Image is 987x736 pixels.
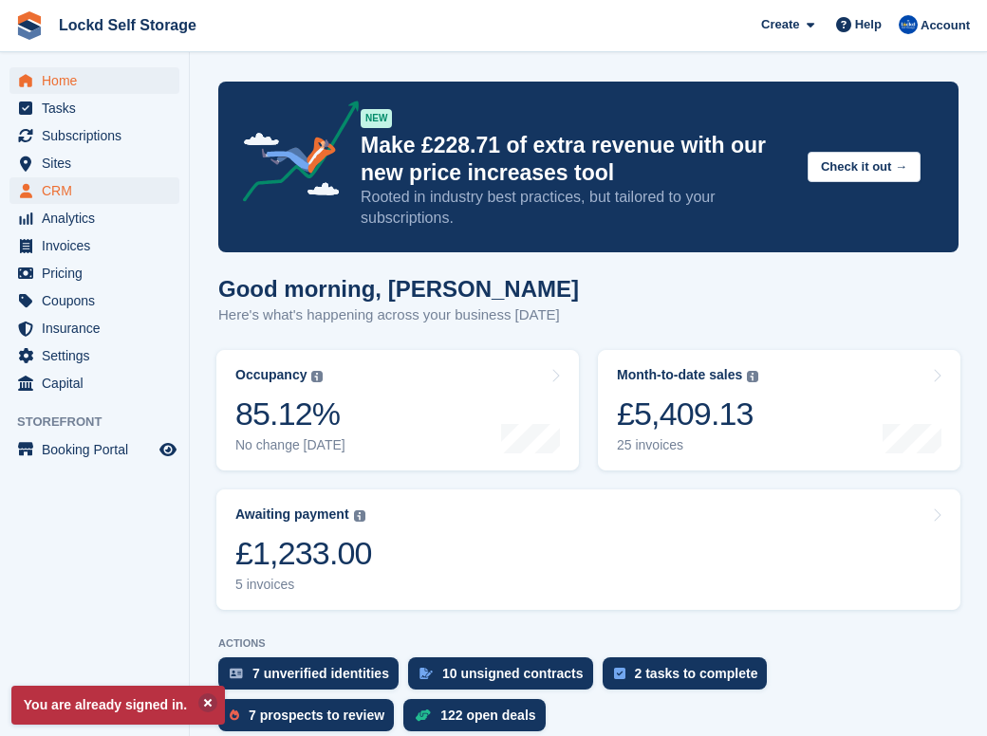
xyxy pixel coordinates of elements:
div: Awaiting payment [235,506,349,523]
p: You are already signed in. [11,686,225,725]
div: £5,409.13 [617,395,758,433]
span: Capital [42,370,156,396]
div: 5 invoices [235,577,372,593]
img: icon-info-grey-7440780725fd019a000dd9b08b2336e03edf1995a4989e88bcd33f0948082b44.svg [747,371,758,382]
div: 7 unverified identities [252,666,389,681]
span: Create [761,15,799,34]
a: menu [9,287,179,314]
div: 2 tasks to complete [635,666,758,681]
img: stora-icon-8386f47178a22dfd0bd8f6a31ec36ba5ce8667c1dd55bd0f319d3a0aa187defe.svg [15,11,44,40]
span: Subscriptions [42,122,156,149]
span: Analytics [42,205,156,231]
img: icon-info-grey-7440780725fd019a000dd9b08b2336e03edf1995a4989e88bcd33f0948082b44.svg [354,510,365,522]
a: menu [9,315,179,341]
div: 85.12% [235,395,345,433]
a: 7 unverified identities [218,657,408,699]
div: 10 unsigned contracts [442,666,584,681]
a: Month-to-date sales £5,409.13 25 invoices [598,350,960,470]
img: Jonny Bleach [899,15,918,34]
span: Pricing [42,260,156,286]
img: task-75834270c22a3079a89374b754ae025e5fb1db73e45f91037f5363f120a921f8.svg [614,668,625,679]
div: No change [DATE] [235,437,345,453]
span: Invoices [42,232,156,259]
span: Account [921,16,970,35]
a: 2 tasks to complete [603,657,777,699]
span: Coupons [42,287,156,314]
a: menu [9,342,179,369]
p: ACTIONS [218,637,959,650]
div: £1,233.00 [235,534,372,573]
p: Make £228.71 of extra revenue with our new price increases tool [361,132,792,187]
a: menu [9,436,179,463]
span: Tasks [42,95,156,121]
img: deal-1b604bf984904fb50ccaf53a9ad4b4a5d6e5aea283cecdc64d6e3604feb123c2.svg [415,708,431,722]
a: Lockd Self Storage [51,9,204,41]
p: Here's what's happening across your business [DATE] [218,304,579,326]
div: 7 prospects to review [249,708,384,723]
div: Occupancy [235,367,307,383]
a: menu [9,150,179,176]
img: icon-info-grey-7440780725fd019a000dd9b08b2336e03edf1995a4989e88bcd33f0948082b44.svg [311,371,323,382]
span: Insurance [42,315,156,341]
a: menu [9,205,179,231]
button: Check it out → [808,152,921,183]
a: menu [9,95,179,121]
span: Home [42,67,156,94]
div: Month-to-date sales [617,367,742,383]
div: NEW [361,109,392,128]
span: Sites [42,150,156,176]
a: menu [9,122,179,149]
span: Help [855,15,882,34]
div: 122 open deals [440,708,535,723]
img: contract_signature_icon-13c848040528278c33f63329250d36e43548de30e8caae1d1a13099fd9432cc5.svg [419,668,433,679]
a: menu [9,232,179,259]
a: menu [9,370,179,396]
span: Booking Portal [42,436,156,463]
span: Settings [42,342,156,369]
img: prospect-51fa495bee0391a8d652442698ab0144808aea92771e9ea1ae160a38d050c398.svg [230,709,239,721]
div: 25 invoices [617,437,758,453]
a: menu [9,177,179,204]
p: Rooted in industry best practices, but tailored to your subscriptions. [361,187,792,229]
img: verify_identity-adf6edd0f0f0b5bbfe63781bf79b02c33cf7c696d77639b501bdc392416b5a36.svg [230,668,243,679]
a: menu [9,260,179,286]
span: Storefront [17,413,189,432]
h1: Good morning, [PERSON_NAME] [218,276,579,302]
a: Occupancy 85.12% No change [DATE] [216,350,579,470]
a: Awaiting payment £1,233.00 5 invoices [216,489,960,610]
a: Preview store [157,438,179,461]
img: price-adjustments-announcement-icon-8257ccfd72463d97f412b2fc003d46551f7dbcb40ab6d574587a9cd5c0d94... [227,101,360,209]
span: CRM [42,177,156,204]
a: 10 unsigned contracts [408,657,603,699]
a: menu [9,67,179,94]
